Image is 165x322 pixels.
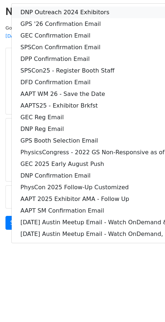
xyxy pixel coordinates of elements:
small: Google Sheet: [5,25,92,39]
h2: New Campaign [5,5,160,18]
iframe: Chat Widget [128,287,165,322]
a: Send [5,216,30,230]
